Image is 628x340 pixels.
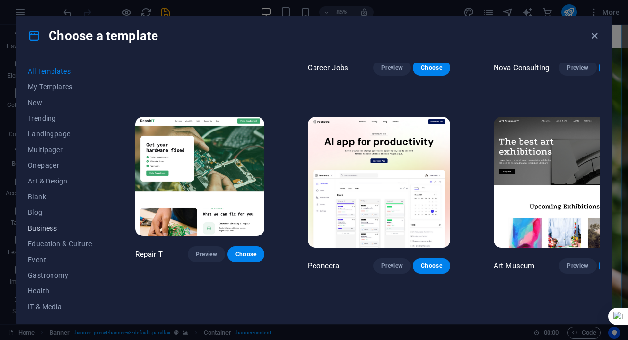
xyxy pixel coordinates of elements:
button: Event [28,252,92,267]
span: IT & Media [28,303,92,311]
button: My Templates [28,79,92,95]
button: Multipager [28,142,92,157]
button: Business [28,220,92,236]
button: Trending [28,110,92,126]
p: Peoneera [308,261,339,271]
span: Preview [567,64,588,72]
button: Education & Culture [28,236,92,252]
button: Choose [413,60,450,76]
p: Art Museum [494,261,534,271]
h4: Choose a template [28,28,158,44]
span: Choose [420,262,442,270]
span: Blog [28,209,92,216]
button: Art & Design [28,173,92,189]
p: Career Jobs [308,63,348,73]
button: Gastronomy [28,267,92,283]
button: Preview [559,60,596,76]
button: Landingpage [28,126,92,142]
button: Choose [227,246,264,262]
span: Choose [235,250,257,258]
p: Nova Consulting [494,63,549,73]
button: IT & Media [28,299,92,314]
span: Business [28,224,92,232]
button: Preview [373,258,411,274]
button: Health [28,283,92,299]
button: Onepager [28,157,92,173]
span: All Templates [28,67,92,75]
button: All Templates [28,63,92,79]
span: Preview [381,64,403,72]
button: Blank [28,189,92,205]
span: Event [28,256,92,263]
span: My Templates [28,83,92,91]
span: Onepager [28,161,92,169]
span: Landingpage [28,130,92,138]
img: RepairIT [135,117,265,236]
span: Trending [28,114,92,122]
span: Education & Culture [28,240,92,248]
span: Multipager [28,146,92,154]
span: Choose [420,64,442,72]
img: Peoneera [308,117,450,248]
span: Art & Design [28,177,92,185]
button: Preview [188,246,225,262]
button: Preview [559,258,596,274]
span: Gastronomy [28,271,92,279]
button: Choose [413,258,450,274]
span: Preview [567,262,588,270]
span: Preview [381,262,403,270]
span: Preview [196,250,217,258]
button: Preview [373,60,411,76]
button: Blog [28,205,92,220]
span: New [28,99,92,106]
p: RepairIT [135,249,163,259]
span: Blank [28,193,92,201]
button: New [28,95,92,110]
span: Health [28,287,92,295]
